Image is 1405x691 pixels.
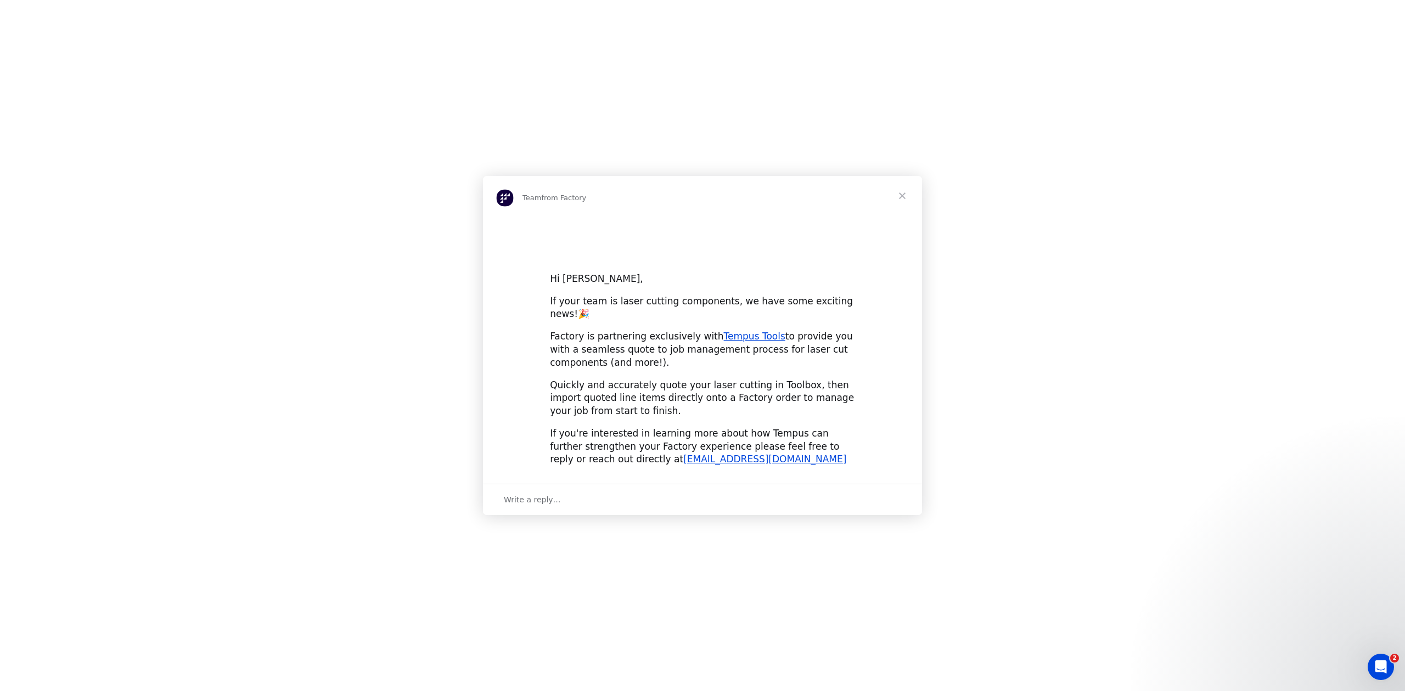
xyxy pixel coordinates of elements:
[683,454,846,465] a: [EMAIL_ADDRESS][DOMAIN_NAME]
[550,295,855,321] div: If your team is laser cutting components, we have some exciting news!🎉
[483,484,922,515] div: Open conversation and reply
[522,194,541,202] span: Team
[724,331,785,342] a: Tempus Tools
[883,176,922,216] span: Close
[550,273,855,286] div: Hi [PERSON_NAME],
[496,189,514,207] img: Profile image for Team
[541,194,586,202] span: from Factory
[550,379,855,418] div: Quickly and accurately quote your laser cutting in Toolbox, then import quoted line items directl...
[550,330,855,369] div: Factory is partnering exclusively with to provide you with a seamless quote to job management pro...
[550,427,855,466] div: If you're interested in learning more about how Tempus can further strengthen your Factory experi...
[504,492,561,507] span: Write a reply…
